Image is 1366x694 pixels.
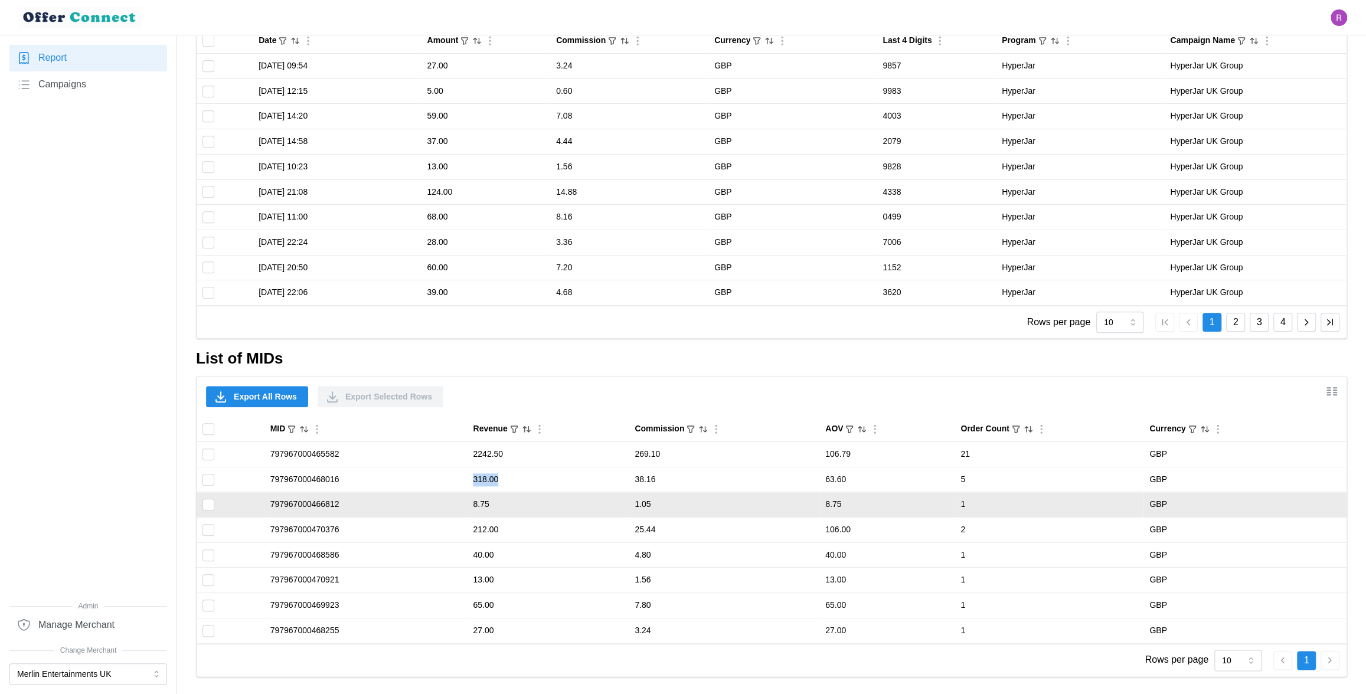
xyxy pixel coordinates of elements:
[629,467,819,492] td: 38.16
[708,154,877,179] td: GBP
[202,86,214,97] input: Toggle select row
[708,78,877,104] td: GBP
[550,129,708,155] td: 4.44
[629,593,819,618] td: 7.80
[996,255,1164,280] td: HyperJar
[877,280,996,305] td: 3620
[710,423,723,436] button: Column Actions
[1250,313,1269,332] button: 3
[556,34,606,47] div: Commission
[1164,104,1347,129] td: HyperJar UK Group
[1002,34,1036,47] div: Program
[264,568,468,593] td: 797967000470921
[318,386,443,407] button: Export Selected Rows
[776,34,789,47] button: Column Actions
[1331,9,1347,26] button: Open user button
[202,423,214,435] input: Toggle select all
[467,568,629,593] td: 13.00
[1170,34,1235,47] div: Campaign Name
[202,524,214,536] input: Toggle select row
[302,34,315,47] button: Column Actions
[202,186,214,198] input: Toggle select row
[698,424,708,434] button: Sort by Commission descending
[311,423,323,436] button: Column Actions
[1226,313,1245,332] button: 2
[202,261,214,273] input: Toggle select row
[996,154,1164,179] td: HyperJar
[996,78,1164,104] td: HyperJar
[202,136,214,148] input: Toggle select row
[1164,255,1347,280] td: HyperJar UK Group
[819,492,955,518] td: 8.75
[550,104,708,129] td: 7.08
[819,618,955,643] td: 27.00
[877,179,996,205] td: 4338
[635,423,684,436] div: Commission
[467,442,629,467] td: 2242.50
[1023,424,1034,434] button: Sort by Order Count descending
[1164,129,1347,155] td: HyperJar UK Group
[877,154,996,179] td: 9828
[467,467,629,492] td: 318.00
[955,492,1143,518] td: 1
[629,568,819,593] td: 1.56
[1322,381,1342,401] button: Show/Hide columns
[264,518,468,543] td: 797967000470376
[877,129,996,155] td: 2079
[996,104,1164,129] td: HyperJar
[955,467,1143,492] td: 5
[877,205,996,230] td: 0499
[996,54,1164,79] td: HyperJar
[467,492,629,518] td: 8.75
[708,54,877,79] td: GBP
[714,34,750,47] div: Currency
[9,611,167,638] a: Manage Merchant
[421,255,550,280] td: 60.00
[629,518,819,543] td: 25.44
[764,35,774,46] button: Sort by Currency ascending
[202,287,214,299] input: Toggle select row
[819,467,955,492] td: 63.60
[629,442,819,467] td: 269.10
[1331,9,1347,26] img: Ryan Gribben
[1297,651,1316,670] button: 1
[883,34,932,47] div: Last 4 Digits
[38,618,115,633] span: Manage Merchant
[550,154,708,179] td: 1.56
[253,280,421,305] td: [DATE] 22:06
[421,129,550,155] td: 37.00
[38,51,67,66] span: Report
[467,593,629,618] td: 65.00
[708,230,877,255] td: GBP
[290,35,300,46] button: Sort by Date descending
[9,645,167,656] span: Change Merchant
[202,449,214,460] input: Toggle select row
[550,255,708,280] td: 7.20
[550,78,708,104] td: 0.60
[960,423,1009,436] div: Order Count
[1143,518,1347,543] td: GBP
[9,45,167,71] a: Report
[202,110,214,122] input: Toggle select row
[299,424,309,434] button: Sort by MID ascending
[421,154,550,179] td: 13.00
[253,104,421,129] td: [DATE] 14:20
[1260,34,1273,47] button: Column Actions
[421,205,550,230] td: 68.00
[253,54,421,79] td: [DATE] 09:54
[1164,280,1347,305] td: HyperJar UK Group
[264,593,468,618] td: 797967000469923
[253,78,421,104] td: [DATE] 12:15
[253,230,421,255] td: [DATE] 22:24
[1143,593,1347,618] td: GBP
[1202,313,1221,332] button: 1
[1249,35,1259,46] button: Sort by Campaign Name ascending
[421,54,550,79] td: 27.00
[1027,315,1090,330] p: Rows per page
[202,625,214,637] input: Toggle select row
[483,34,496,47] button: Column Actions
[421,78,550,104] td: 5.00
[259,34,276,47] div: Date
[264,467,468,492] td: 797967000468016
[1164,230,1347,255] td: HyperJar UK Group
